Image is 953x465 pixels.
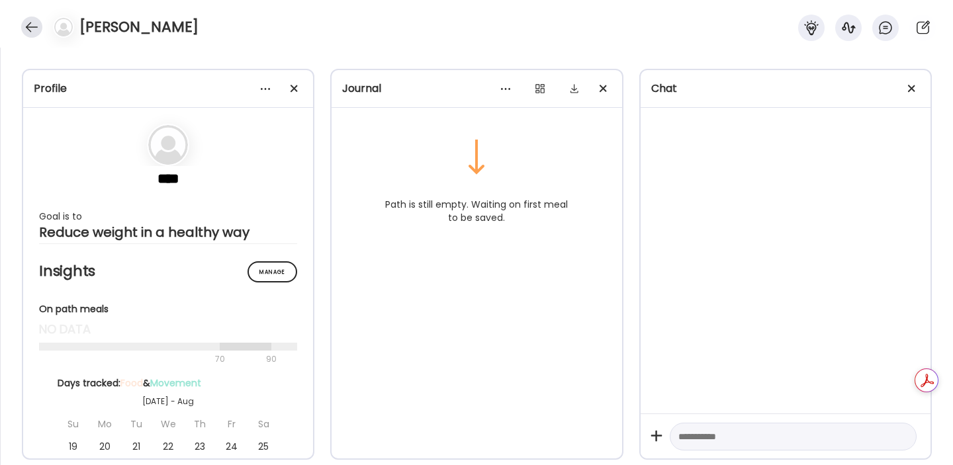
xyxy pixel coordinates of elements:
[265,351,278,367] div: 90
[39,208,297,224] div: Goal is to
[150,376,201,390] span: Movement
[342,81,611,97] div: Journal
[249,435,278,458] div: 25
[58,413,87,435] div: Su
[217,435,246,458] div: 24
[39,321,297,337] div: no data
[58,376,279,390] div: Days tracked: &
[185,435,214,458] div: 23
[39,224,297,240] div: Reduce weight in a healthy way
[54,18,73,36] img: bg-avatar-default.svg
[249,413,278,435] div: Sa
[154,413,183,435] div: We
[651,81,920,97] div: Chat
[90,413,119,435] div: Mo
[248,261,297,282] div: Manage
[90,435,119,458] div: 20
[58,435,87,458] div: 19
[58,396,279,407] div: [DATE] - Aug
[185,413,214,435] div: Th
[39,302,297,316] div: On path meals
[148,125,188,165] img: bg-avatar-default.svg
[154,435,183,458] div: 22
[122,413,151,435] div: Tu
[39,351,262,367] div: 70
[120,376,143,390] span: Food
[371,192,582,230] div: Path is still empty. Waiting on first meal to be saved.
[39,261,297,281] h2: Insights
[79,17,199,38] h4: [PERSON_NAME]
[34,81,302,97] div: Profile
[217,413,246,435] div: Fr
[122,435,151,458] div: 21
